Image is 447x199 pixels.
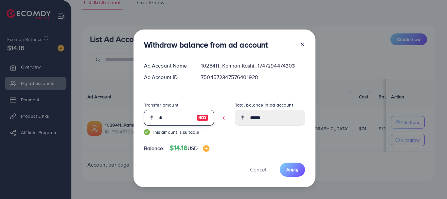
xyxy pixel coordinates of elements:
span: Balance: [144,145,165,152]
label: Total balance in ad account [235,102,293,108]
button: Cancel [242,163,275,177]
div: 7504572347576401928 [196,73,310,81]
span: Apply [286,166,298,173]
span: Cancel [250,166,266,173]
iframe: Chat [419,169,442,194]
img: image [197,114,208,122]
span: USD [188,145,198,152]
img: guide [144,129,150,135]
button: Apply [280,163,305,177]
div: Ad Account Name [139,62,196,70]
div: Ad Account ID [139,73,196,81]
label: Transfer amount [144,102,178,108]
img: image [203,145,209,152]
small: This amount is suitable [144,129,214,135]
div: 1028411_Kamran Kashi_1747294474303 [196,62,310,70]
h4: $14.16 [170,144,209,152]
h3: Withdraw balance from ad account [144,40,268,50]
